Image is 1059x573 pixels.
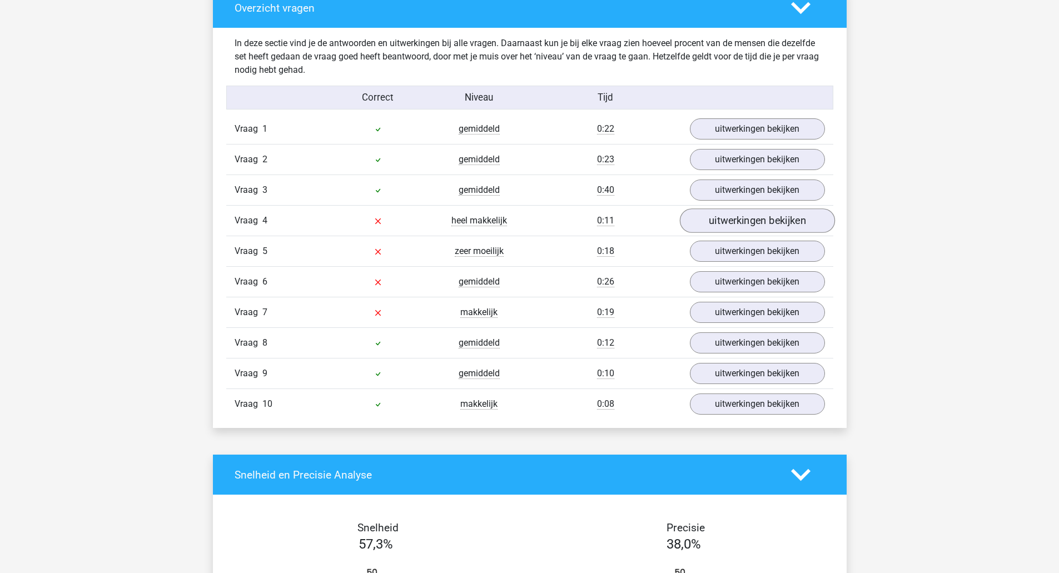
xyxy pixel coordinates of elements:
[597,398,614,410] span: 0:08
[262,154,267,165] span: 2
[235,245,262,258] span: Vraag
[597,368,614,379] span: 0:10
[262,307,267,317] span: 7
[667,536,701,552] span: 38,0%
[690,271,825,292] a: uitwerkingen bekijken
[235,2,774,14] h4: Overzicht vragen
[679,209,834,233] a: uitwerkingen bekijken
[690,180,825,201] a: uitwerkingen bekijken
[690,149,825,170] a: uitwerkingen bekijken
[262,185,267,195] span: 3
[262,398,272,409] span: 10
[690,363,825,384] a: uitwerkingen bekijken
[597,307,614,318] span: 0:19
[690,302,825,323] a: uitwerkingen bekijken
[597,276,614,287] span: 0:26
[459,123,500,134] span: gemiddeld
[235,306,262,319] span: Vraag
[597,337,614,348] span: 0:12
[262,368,267,378] span: 9
[262,246,267,256] span: 5
[262,123,267,134] span: 1
[529,91,681,104] div: Tijd
[690,118,825,139] a: uitwerkingen bekijken
[690,393,825,415] a: uitwerkingen bekijken
[327,91,429,104] div: Correct
[235,275,262,288] span: Vraag
[459,368,500,379] span: gemiddeld
[262,276,267,287] span: 6
[597,185,614,196] span: 0:40
[235,469,774,481] h4: Snelheid en Precisie Analyse
[235,153,262,166] span: Vraag
[359,536,393,552] span: 57,3%
[597,154,614,165] span: 0:23
[235,214,262,227] span: Vraag
[235,397,262,411] span: Vraag
[235,521,521,534] h4: Snelheid
[690,332,825,353] a: uitwerkingen bekijken
[597,246,614,257] span: 0:18
[451,215,507,226] span: heel makkelijk
[460,307,498,318] span: makkelijk
[235,367,262,380] span: Vraag
[459,337,500,348] span: gemiddeld
[235,122,262,136] span: Vraag
[459,154,500,165] span: gemiddeld
[690,241,825,262] a: uitwerkingen bekijken
[455,246,504,257] span: zeer moeilijk
[597,215,614,226] span: 0:11
[459,185,500,196] span: gemiddeld
[262,337,267,348] span: 8
[235,183,262,197] span: Vraag
[262,215,267,226] span: 4
[226,37,833,77] div: In deze sectie vind je de antwoorden en uitwerkingen bij alle vragen. Daarnaast kun je bij elke v...
[543,521,829,534] h4: Precisie
[597,123,614,134] span: 0:22
[429,91,530,104] div: Niveau
[459,276,500,287] span: gemiddeld
[235,336,262,350] span: Vraag
[460,398,498,410] span: makkelijk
